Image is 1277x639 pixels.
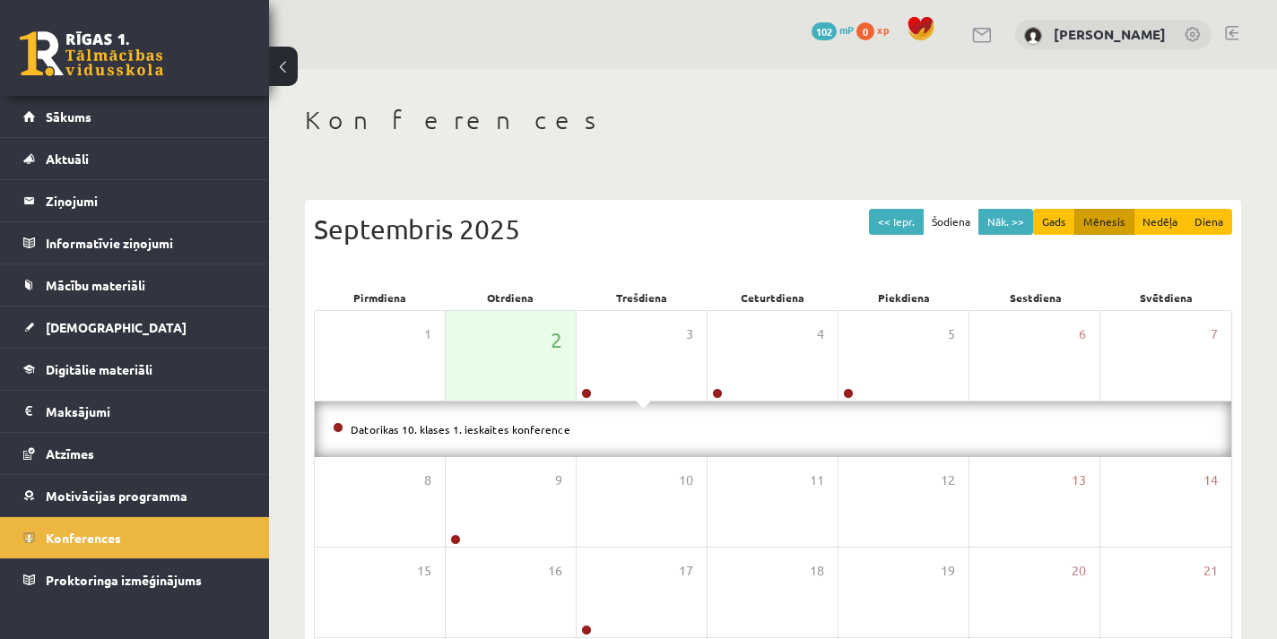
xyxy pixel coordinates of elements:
span: 12 [941,471,955,490]
span: 17 [679,561,693,581]
div: Sestdiena [969,285,1100,310]
span: Motivācijas programma [46,488,187,504]
span: 1 [424,324,431,344]
a: Konferences [23,517,247,558]
legend: Informatīvie ziņojumi [46,222,247,263]
a: [DEMOGRAPHIC_DATA] [23,307,247,348]
legend: Ziņojumi [46,180,247,221]
span: 15 [417,561,431,581]
a: Maksājumi [23,391,247,432]
button: Šodiena [923,209,979,235]
span: 5 [948,324,955,344]
span: 13 [1072,471,1086,490]
legend: Maksājumi [46,391,247,432]
span: Digitālie materiāli [46,361,152,377]
a: Aktuāli [23,138,247,179]
a: Rīgas 1. Tālmācības vidusskola [20,31,163,76]
a: Sākums [23,96,247,137]
span: 8 [424,471,431,490]
div: Ceturtdiena [708,285,838,310]
a: Informatīvie ziņojumi [23,222,247,263]
button: Nāk. >> [978,209,1033,235]
div: Piekdiena [838,285,969,310]
span: Aktuāli [46,151,89,167]
span: Proktoringa izmēģinājums [46,572,202,588]
span: 0 [856,22,874,40]
a: Datorikas 10. klases 1. ieskaites konference [351,422,570,436]
a: 102 mP [812,22,854,37]
button: Mēnesis [1074,209,1134,235]
a: 0 xp [856,22,898,37]
span: 3 [686,324,693,344]
span: Sākums [46,108,91,125]
div: Otrdiena [445,285,576,310]
span: 20 [1072,561,1086,581]
span: [DEMOGRAPHIC_DATA] [46,319,187,335]
a: Proktoringa izmēģinājums [23,559,247,600]
span: 14 [1203,471,1218,490]
span: 6 [1079,324,1086,344]
a: Ziņojumi [23,180,247,221]
div: Svētdiena [1101,285,1232,310]
a: [PERSON_NAME] [1054,25,1166,43]
button: << Iepr. [869,209,924,235]
a: Motivācijas programma [23,475,247,516]
span: 102 [812,22,837,40]
span: xp [877,22,889,37]
span: 2 [551,324,562,355]
span: 16 [548,561,562,581]
span: mP [839,22,854,37]
div: Trešdiena [577,285,708,310]
img: Daniels Andrejs Mažis [1024,27,1042,45]
span: 7 [1211,324,1218,344]
span: 18 [810,561,824,581]
span: 9 [555,471,562,490]
a: Mācību materiāli [23,264,247,306]
button: Gads [1033,209,1075,235]
span: Mācību materiāli [46,277,145,293]
span: Konferences [46,530,121,546]
span: 19 [941,561,955,581]
div: Septembris 2025 [314,209,1232,249]
span: 4 [817,324,824,344]
span: 10 [679,471,693,490]
a: Digitālie materiāli [23,349,247,390]
div: Pirmdiena [314,285,445,310]
span: 21 [1203,561,1218,581]
span: Atzīmes [46,445,94,462]
span: 11 [810,471,824,490]
h1: Konferences [305,105,1241,135]
a: Atzīmes [23,433,247,474]
button: Diena [1186,209,1232,235]
button: Nedēļa [1134,209,1186,235]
